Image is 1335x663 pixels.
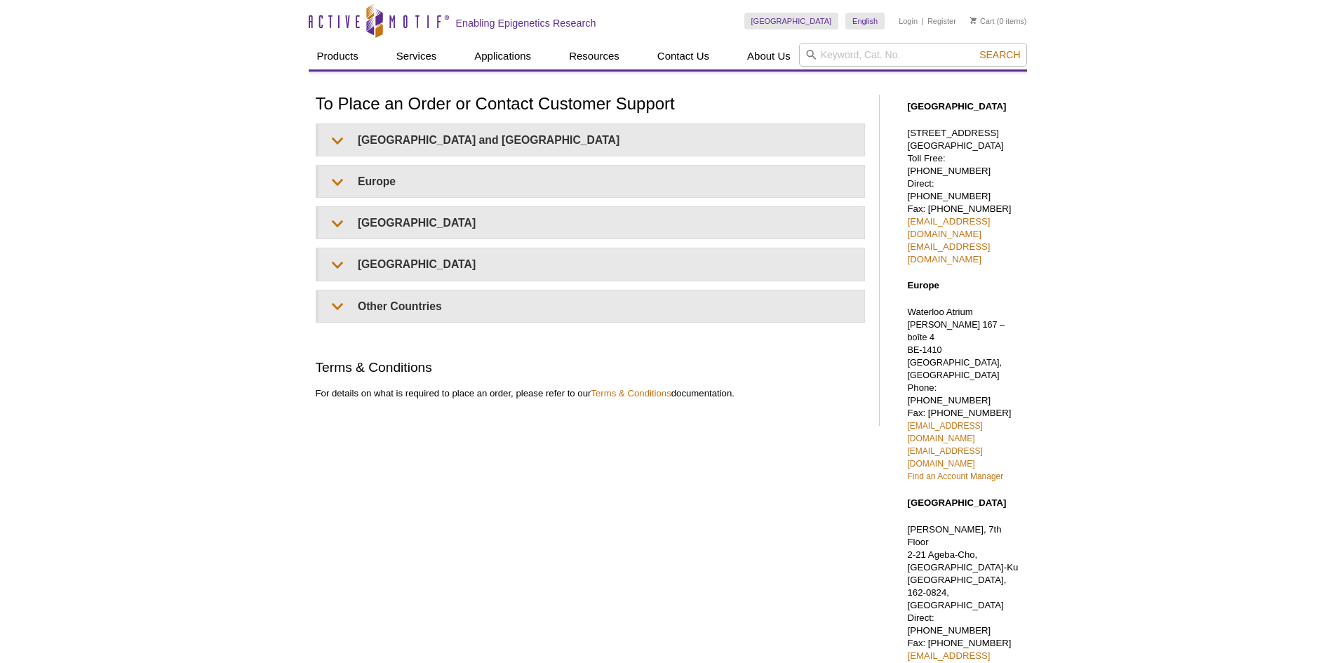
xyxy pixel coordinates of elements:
a: English [845,13,885,29]
a: [GEOGRAPHIC_DATA] [744,13,839,29]
summary: [GEOGRAPHIC_DATA] and [GEOGRAPHIC_DATA] [318,124,864,156]
a: [EMAIL_ADDRESS][DOMAIN_NAME] [908,421,983,443]
h1: To Place an Order or Contact Customer Support [316,95,865,115]
a: Login [899,16,918,26]
span: Search [979,49,1020,60]
a: [EMAIL_ADDRESS][DOMAIN_NAME] [908,241,991,264]
p: Waterloo Atrium Phone: [PHONE_NUMBER] Fax: [PHONE_NUMBER] [908,306,1020,483]
strong: [GEOGRAPHIC_DATA] [908,101,1007,112]
span: [PERSON_NAME] 167 – boîte 4 BE-1410 [GEOGRAPHIC_DATA], [GEOGRAPHIC_DATA] [908,320,1005,380]
a: About Us [739,43,799,69]
summary: [GEOGRAPHIC_DATA] [318,207,864,239]
p: [STREET_ADDRESS] [GEOGRAPHIC_DATA] Toll Free: [PHONE_NUMBER] Direct: [PHONE_NUMBER] Fax: [PHONE_N... [908,127,1020,266]
a: Resources [561,43,628,69]
h2: Enabling Epigenetics Research [456,17,596,29]
a: Register [927,16,956,26]
img: Your Cart [970,17,977,24]
input: Keyword, Cat. No. [799,43,1027,67]
summary: [GEOGRAPHIC_DATA] [318,248,864,280]
strong: Europe [908,280,939,290]
summary: Europe [318,166,864,197]
a: Products [309,43,367,69]
a: Cart [970,16,995,26]
p: For details on what is required to place an order, please refer to our documentation. [316,387,865,400]
a: Services [388,43,445,69]
button: Search [975,48,1024,61]
a: Find an Account Manager [908,471,1004,481]
a: Contact Us [649,43,718,69]
h2: Terms & Conditions [316,358,865,377]
strong: [GEOGRAPHIC_DATA] [908,497,1007,508]
a: Terms & Conditions [591,388,671,399]
li: | [922,13,924,29]
summary: Other Countries [318,290,864,322]
a: [EMAIL_ADDRESS][DOMAIN_NAME] [908,216,991,239]
li: (0 items) [970,13,1027,29]
a: Applications [466,43,539,69]
a: [EMAIL_ADDRESS][DOMAIN_NAME] [908,446,983,469]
